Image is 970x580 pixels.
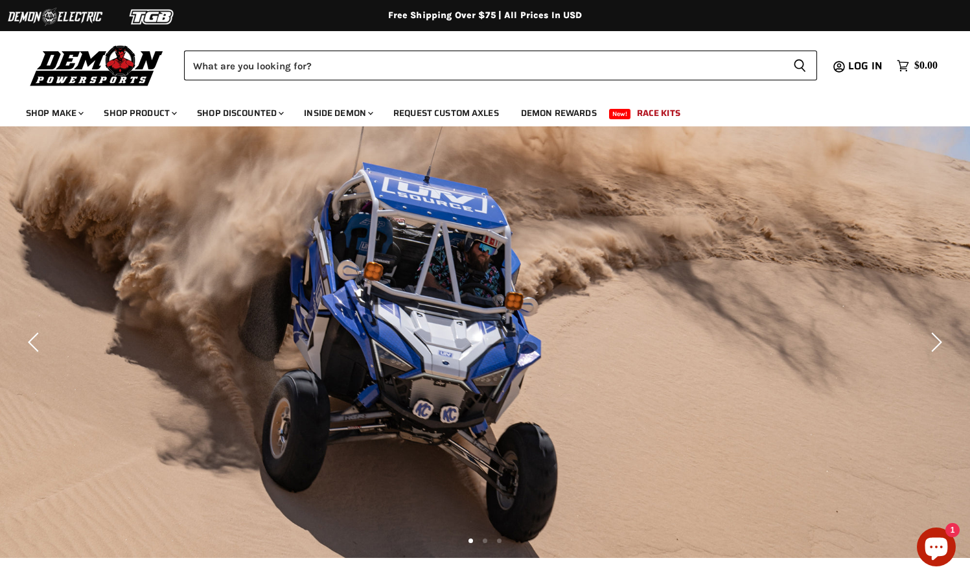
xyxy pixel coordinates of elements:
form: Product [184,51,817,80]
button: Previous [23,329,49,355]
ul: Main menu [16,95,934,126]
img: Demon Electric Logo 2 [6,5,104,29]
img: Demon Powersports [26,42,168,88]
inbox-online-store-chat: Shopify online store chat [913,528,960,570]
img: TGB Logo 2 [104,5,201,29]
button: Search [783,51,817,80]
input: Search [184,51,783,80]
span: $0.00 [914,60,938,72]
button: Next [921,329,947,355]
a: Log in [842,60,890,72]
a: Shop Product [94,100,185,126]
span: New! [609,109,631,119]
a: Demon Rewards [511,100,606,126]
li: Page dot 1 [468,539,473,543]
a: $0.00 [890,56,944,75]
a: Request Custom Axles [384,100,509,126]
a: Inside Demon [294,100,381,126]
span: Log in [848,58,883,74]
a: Race Kits [627,100,690,126]
li: Page dot 3 [497,539,502,543]
a: Shop Discounted [187,100,292,126]
li: Page dot 2 [483,539,487,543]
a: Shop Make [16,100,91,126]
